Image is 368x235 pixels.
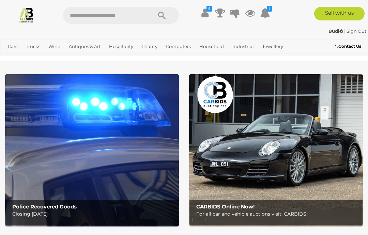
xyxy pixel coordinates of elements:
[46,41,63,52] a: Wine
[139,41,160,52] a: Charity
[230,41,257,52] a: Industrial
[5,74,179,226] img: Police Recovered Goods
[49,52,103,63] a: [GEOGRAPHIC_DATA]
[189,74,363,226] img: CARBIDS Online Now!
[314,7,365,20] a: Sell with us
[260,7,270,19] a: 1
[335,43,363,50] a: Contact Us
[18,7,34,23] img: Allbids.com.au
[259,41,286,52] a: Jewellery
[12,210,175,218] p: Closing [DATE]
[145,7,179,24] button: Search
[106,41,136,52] a: Hospitality
[163,41,194,52] a: Computers
[27,52,46,63] a: Sports
[12,203,77,210] b: Police Recovered Goods
[344,28,346,34] span: |
[196,210,359,218] p: For all car and vehicle auctions visit: CARBIDS!
[5,74,179,226] a: Police Recovered Goods Police Recovered Goods Closing [DATE]
[328,28,343,34] strong: Budi
[66,41,103,52] a: Antiques & Art
[5,52,24,63] a: Office
[23,41,43,52] a: Trucks
[197,41,227,52] a: Household
[347,28,366,34] a: Sign Out
[328,28,344,34] a: Budi
[189,74,363,226] a: CARBIDS Online Now! CARBIDS Online Now! For all car and vehicle auctions visit: CARBIDS!
[5,41,20,52] a: Cars
[196,203,255,210] b: CARBIDS Online Now!
[335,44,361,49] b: Contact Us
[267,6,272,12] i: 1
[200,7,210,19] a: $
[206,6,212,12] i: $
